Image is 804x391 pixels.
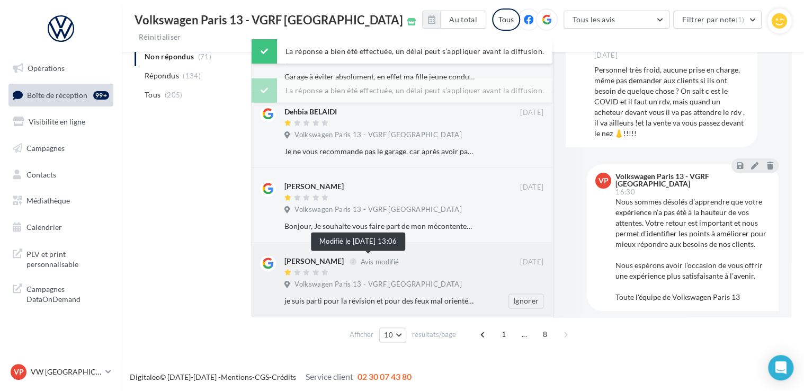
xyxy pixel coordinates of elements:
[284,146,475,157] div: Je ne vous recommande pas le garage, car après avoir payé pour l'installation d'une caméra de rec...
[520,257,543,267] span: [DATE]
[306,371,353,381] span: Service client
[284,181,344,192] div: [PERSON_NAME]
[615,197,770,303] div: Nous sommes désolés d’apprendre que votre expérience n’a pas été à la hauteur de vos attentes. Vo...
[768,355,793,380] div: Open Intercom Messenger
[272,372,296,381] a: Crédits
[537,326,553,343] span: 8
[26,170,56,179] span: Contacts
[735,15,744,24] span: (1)
[520,108,543,118] span: [DATE]
[594,51,618,60] span: [DATE]
[598,175,609,186] span: VP
[26,282,109,305] span: Campagnes DataOnDemand
[573,15,615,24] span: Tous les avis
[6,111,115,133] a: Visibilité en ligne
[26,196,70,205] span: Médiathèque
[422,11,486,29] button: Au total
[130,372,412,381] span: © [DATE]-[DATE] - - -
[520,183,543,192] span: [DATE]
[165,91,183,99] span: (205)
[183,72,201,80] span: (134)
[6,137,115,159] a: Campagnes
[284,256,344,266] div: [PERSON_NAME]
[294,205,461,215] span: Volkswagen Paris 13 - VGRF [GEOGRAPHIC_DATA]
[26,223,62,232] span: Calendrier
[384,331,393,339] span: 10
[14,367,24,377] span: VP
[135,31,185,43] button: Réinitialiser
[294,280,461,289] span: Volkswagen Paris 13 - VGRF [GEOGRAPHIC_DATA]
[284,296,475,306] div: je suis parti pour la révision et pour des feux mal orientés selon le contrôle technique. ils m'o...
[6,216,115,238] a: Calendrier
[8,362,113,382] a: VP VW [GEOGRAPHIC_DATA] 13
[495,326,512,343] span: 1
[284,106,337,117] div: Dehbia BELAIDI
[6,190,115,212] a: Médiathèque
[294,130,461,140] span: Volkswagen Paris 13 - VGRF [GEOGRAPHIC_DATA]
[135,14,403,26] span: Volkswagen Paris 13 - VGRF [GEOGRAPHIC_DATA]
[145,70,179,81] span: Répondus
[311,232,405,251] div: Modifié le [DATE] 13:06
[6,84,115,106] a: Boîte de réception99+
[492,8,520,31] div: Tous
[27,90,87,99] span: Boîte de réception
[252,39,552,64] div: La réponse a bien été effectuée, un délai peut s’appliquer avant la diffusion.
[29,117,85,126] span: Visibilité en ligne
[28,64,65,73] span: Opérations
[93,91,109,100] div: 99+
[615,173,768,188] div: Volkswagen Paris 13 - VGRF [GEOGRAPHIC_DATA]
[6,278,115,309] a: Campagnes DataOnDemand
[252,78,552,103] div: La réponse a bien été effectuée, un délai peut s’appliquer avant la diffusion.
[564,11,669,29] button: Tous les avis
[379,327,406,342] button: 10
[508,294,543,308] button: Ignorer
[6,243,115,274] a: PLV et print personnalisable
[6,164,115,186] a: Contacts
[26,144,65,153] span: Campagnes
[221,372,252,381] a: Mentions
[360,257,399,265] span: Avis modifié
[594,65,749,139] div: Personnel très froid, aucune prise en charge, même pas demander aux clients si ils ont besoin de ...
[516,326,533,343] span: ...
[358,371,412,381] span: 02 30 07 43 80
[440,11,486,29] button: Au total
[673,11,762,29] button: Filtrer par note(1)
[6,57,115,79] a: Opérations
[145,90,160,100] span: Tous
[350,330,373,340] span: Afficher
[284,221,475,232] div: Bonjour, Je souhaite vous faire part de mon mécontentement. En effet, à 4 reprises je vous ai con...
[31,367,101,377] p: VW [GEOGRAPHIC_DATA] 13
[615,189,635,196] span: 16:30
[26,247,109,270] span: PLV et print personnalisable
[412,330,456,340] span: résultats/page
[255,372,269,381] a: CGS
[130,372,160,381] a: Digitaleo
